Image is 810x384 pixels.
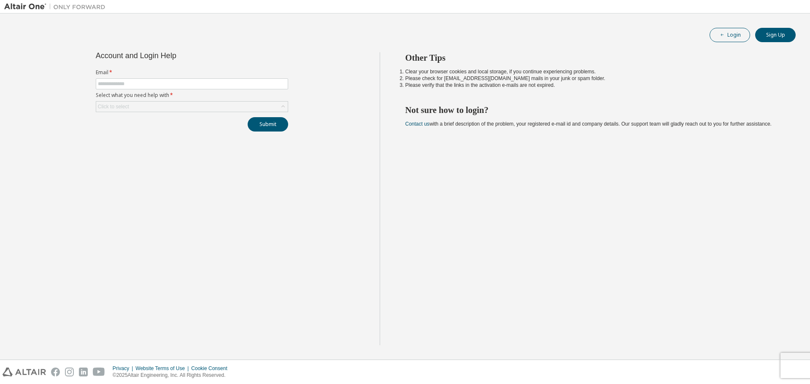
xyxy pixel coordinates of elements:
li: Please check for [EMAIL_ADDRESS][DOMAIN_NAME] mails in your junk or spam folder. [405,75,781,82]
a: Contact us [405,121,429,127]
img: facebook.svg [51,368,60,376]
button: Submit [248,117,288,132]
li: Clear your browser cookies and local storage, if you continue experiencing problems. [405,68,781,75]
div: Click to select [98,103,129,110]
span: with a brief description of the problem, your registered e-mail id and company details. Our suppo... [405,121,772,127]
div: Cookie Consent [191,365,232,372]
div: Privacy [113,365,135,372]
img: instagram.svg [65,368,74,376]
h2: Not sure how to login? [405,105,781,115]
label: Email [96,69,288,76]
img: youtube.svg [93,368,105,376]
li: Please verify that the links in the activation e-mails are not expired. [405,82,781,89]
img: linkedin.svg [79,368,88,376]
button: Sign Up [755,28,796,42]
div: Account and Login Help [96,52,250,59]
img: altair_logo.svg [3,368,46,376]
img: Altair One [4,3,110,11]
p: © 2025 Altair Engineering, Inc. All Rights Reserved. [113,372,232,379]
label: Select what you need help with [96,92,288,99]
div: Website Terms of Use [135,365,191,372]
button: Login [710,28,750,42]
h2: Other Tips [405,52,781,63]
div: Click to select [96,102,288,112]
